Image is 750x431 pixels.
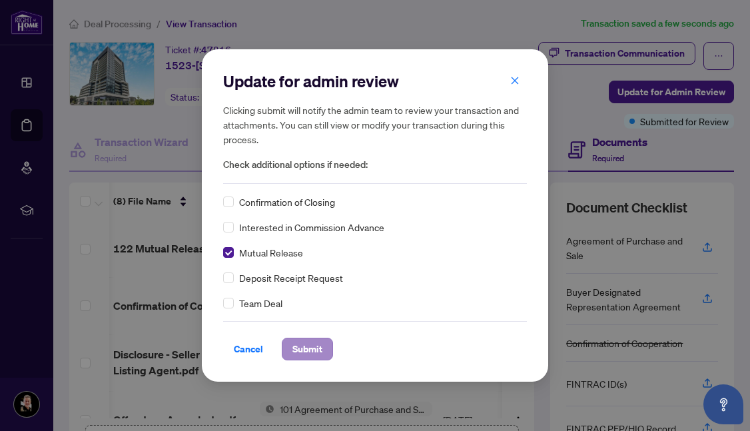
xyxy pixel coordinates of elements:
button: Open asap [703,384,743,424]
span: Deposit Receipt Request [239,270,343,285]
h2: Update for admin review [223,71,527,92]
button: Submit [282,338,333,360]
span: Check additional options if needed: [223,157,527,173]
span: close [510,76,520,85]
button: Cancel [223,338,274,360]
span: Interested in Commission Advance [239,220,384,234]
span: Submit [292,338,322,360]
span: Confirmation of Closing [239,195,335,209]
span: Team Deal [239,296,282,310]
span: Mutual Release [239,245,303,260]
span: Cancel [234,338,263,360]
h5: Clicking submit will notify the admin team to review your transaction and attachments. You can st... [223,103,527,147]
